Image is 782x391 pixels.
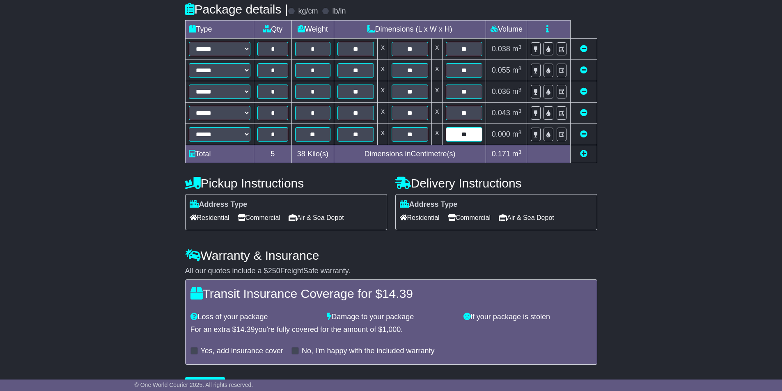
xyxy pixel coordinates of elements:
td: x [432,124,443,145]
td: 5 [254,145,292,163]
a: Remove this item [580,109,587,117]
td: Kilo(s) [292,145,334,163]
span: Commercial [448,211,491,224]
label: kg/cm [298,7,318,16]
div: All our quotes include a $ FreightSafe warranty. [185,267,597,276]
span: Commercial [238,211,280,224]
label: No, I'm happy with the included warranty [302,347,435,356]
span: 1,000 [382,325,401,334]
span: © One World Courier 2025. All rights reserved. [135,382,253,388]
h4: Delivery Instructions [395,176,597,190]
span: 250 [268,267,280,275]
td: Qty [254,21,292,39]
label: lb/in [332,7,346,16]
span: Residential [400,211,440,224]
span: m [512,87,522,96]
span: 0.055 [492,66,510,74]
h4: Warranty & Insurance [185,249,597,262]
label: Address Type [400,200,458,209]
span: Air & Sea Depot [499,211,554,224]
span: m [512,130,522,138]
span: 0.043 [492,109,510,117]
td: x [432,60,443,81]
span: m [512,150,522,158]
sup: 3 [518,65,522,71]
td: x [432,39,443,60]
h4: Pickup Instructions [185,176,387,190]
td: x [377,103,388,124]
label: Address Type [190,200,248,209]
div: For an extra $ you're fully covered for the amount of $ . [190,325,592,334]
sup: 3 [518,44,522,50]
td: Type [185,21,254,39]
span: m [512,45,522,53]
div: If your package is stolen [459,313,596,322]
sup: 3 [518,87,522,93]
span: 0.038 [492,45,510,53]
a: Remove this item [580,66,587,74]
td: Volume [486,21,527,39]
td: Total [185,145,254,163]
td: Dimensions in Centimetre(s) [334,145,486,163]
span: m [512,66,522,74]
td: x [377,124,388,145]
span: Air & Sea Depot [289,211,344,224]
td: x [432,81,443,103]
td: Dimensions (L x W x H) [334,21,486,39]
span: m [512,109,522,117]
td: x [377,81,388,103]
span: Residential [190,211,229,224]
span: 0.000 [492,130,510,138]
span: 0.171 [492,150,510,158]
span: 14.39 [382,287,413,300]
a: Remove this item [580,45,587,53]
h4: Package details | [185,2,288,16]
a: Remove this item [580,87,587,96]
a: Add new item [580,150,587,158]
sup: 3 [518,108,522,114]
h4: Transit Insurance Coverage for $ [190,287,592,300]
div: Loss of your package [186,313,323,322]
div: Damage to your package [323,313,459,322]
sup: 3 [518,149,522,155]
td: x [377,60,388,81]
td: x [377,39,388,60]
td: Weight [292,21,334,39]
a: Remove this item [580,130,587,138]
label: Yes, add insurance cover [201,347,283,356]
span: 0.036 [492,87,510,96]
span: 38 [297,150,305,158]
span: 14.39 [236,325,255,334]
sup: 3 [518,129,522,135]
td: x [432,103,443,124]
